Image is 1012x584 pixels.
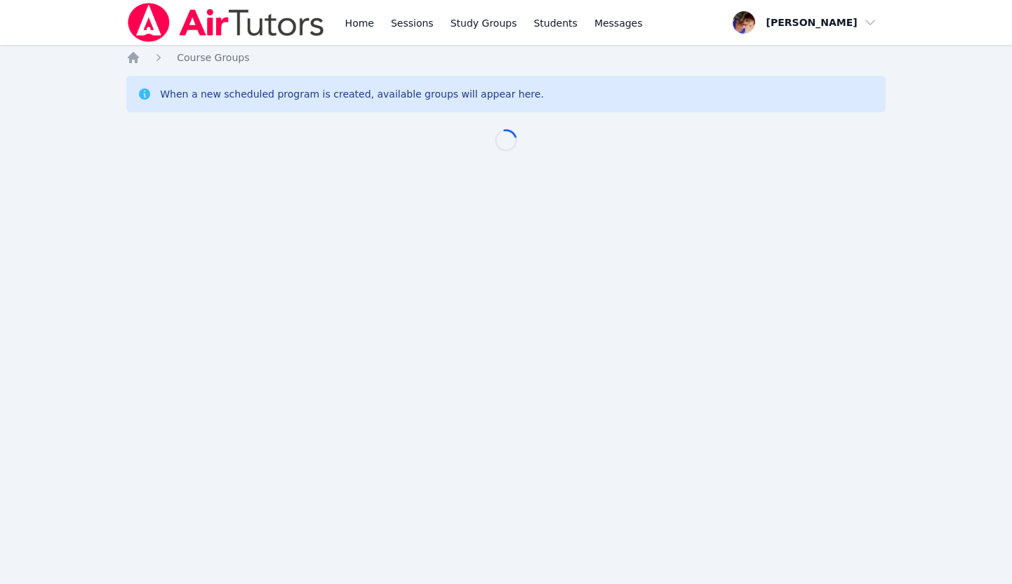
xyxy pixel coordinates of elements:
span: Course Groups [177,52,249,63]
a: Course Groups [177,51,249,65]
span: Messages [594,16,643,30]
nav: Breadcrumb [126,51,886,65]
img: Air Tutors [126,3,325,42]
div: When a new scheduled program is created, available groups will appear here. [160,87,544,101]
